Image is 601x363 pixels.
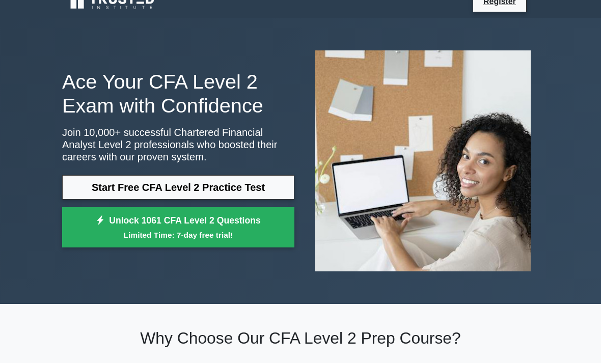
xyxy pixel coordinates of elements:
[62,175,294,200] a: Start Free CFA Level 2 Practice Test
[62,126,294,163] p: Join 10,000+ successful Chartered Financial Analyst Level 2 professionals who boosted their caree...
[62,328,539,348] h2: Why Choose Our CFA Level 2 Prep Course?
[75,229,282,241] small: Limited Time: 7-day free trial!
[62,207,294,248] a: Unlock 1061 CFA Level 2 QuestionsLimited Time: 7-day free trial!
[62,70,294,118] h1: Ace Your CFA Level 2 Exam with Confidence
